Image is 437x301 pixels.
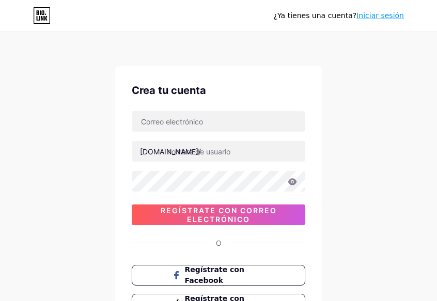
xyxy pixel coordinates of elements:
[185,264,265,286] span: Regístrate con Facebook
[132,265,305,286] button: Regístrate con Facebook
[132,206,305,224] span: Regístrate con correo electrónico
[132,141,305,162] input: nombre de usuario
[274,10,404,21] div: ¿Ya tienes una cuenta?
[132,83,305,98] div: Crea tu cuenta
[132,204,305,225] button: Regístrate con correo electrónico
[132,111,305,132] input: Correo electrónico
[140,146,201,157] div: [DOMAIN_NAME]/
[216,237,222,248] div: O
[356,11,404,20] a: Iniciar sesión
